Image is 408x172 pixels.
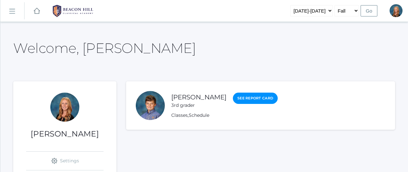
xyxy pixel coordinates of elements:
[26,152,104,170] a: Settings
[189,112,209,118] a: Schedule
[233,93,278,104] a: See Report Card
[171,112,188,118] a: Classes
[13,130,116,138] h1: [PERSON_NAME]
[13,41,196,56] h2: Welcome, [PERSON_NAME]
[361,5,377,16] input: Go
[136,91,165,120] div: Shiloh Canty
[171,93,226,101] a: [PERSON_NAME]
[171,102,226,109] div: 3rd grader
[390,4,403,17] div: Nicole Canty
[50,93,79,122] div: Nicole Canty
[171,112,278,119] div: ,
[49,3,97,19] img: BHCALogos-05-308ed15e86a5a0abce9b8dd61676a3503ac9727e845dece92d48e8588c001991.png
